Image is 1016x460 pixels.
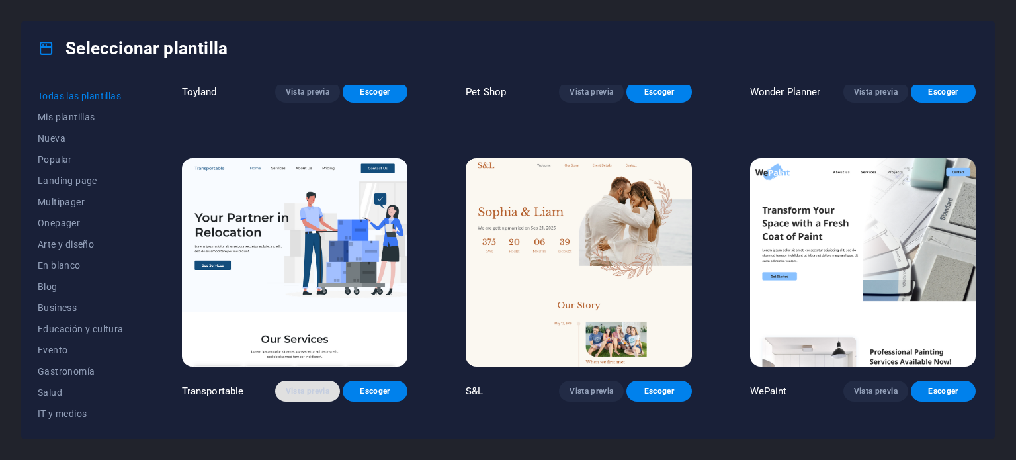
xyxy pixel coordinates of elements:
button: Vista previa [843,81,908,103]
button: Vista previa [559,381,624,402]
button: Escoger [343,381,407,402]
span: IT y medios [38,408,124,419]
p: Pet Shop [466,85,506,99]
span: Multipager [38,197,124,207]
span: Vista previa [286,87,329,97]
button: Nueva [38,128,124,149]
button: Escoger [626,381,691,402]
button: Escoger [911,81,976,103]
span: Gastronomía [38,366,124,377]
span: Evento [38,345,124,355]
h4: Seleccionar plantilla [38,38,228,59]
span: Popular [38,154,124,165]
span: Nueva [38,133,124,144]
span: Arte y diseño [38,239,124,250]
img: S&L [466,158,691,367]
span: Escoger [353,87,397,97]
button: Multipager [38,191,124,212]
span: Vista previa [570,386,613,396]
button: Arte y diseño [38,234,124,255]
span: Escoger [637,386,681,396]
span: En blanco [38,260,124,271]
span: Educación y cultura [38,324,124,334]
span: Escoger [921,386,965,396]
span: Vista previa [286,386,329,396]
button: Mis plantillas [38,107,124,128]
span: Escoger [921,87,965,97]
p: Wonder Planner [750,85,821,99]
button: Evento [38,340,124,361]
p: Toyland [182,85,217,99]
button: Gastronomía [38,361,124,382]
span: Vista previa [854,87,898,97]
span: Blog [38,281,124,292]
span: Salud [38,387,124,398]
button: Escoger [911,381,976,402]
span: Escoger [637,87,681,97]
span: Todas las plantillas [38,91,124,101]
span: Vista previa [570,87,613,97]
p: Transportable [182,385,244,398]
span: Vista previa [854,386,898,396]
button: En blanco [38,255,124,276]
span: Landing page [38,175,124,186]
button: IT y medios [38,403,124,424]
span: Onepager [38,218,124,228]
button: Todas las plantillas [38,85,124,107]
img: WePaint [750,158,976,367]
button: Vista previa [275,381,340,402]
p: S&L [466,385,483,398]
button: Escoger [343,81,407,103]
button: Vista previa [559,81,624,103]
p: WePaint [750,385,787,398]
button: Vista previa [275,81,340,103]
button: Onepager [38,212,124,234]
span: Escoger [353,386,397,396]
button: Business [38,297,124,318]
button: Popular [38,149,124,170]
button: Blog [38,276,124,297]
button: Landing page [38,170,124,191]
button: Salud [38,382,124,403]
button: Vista previa [843,381,908,402]
span: Mis plantillas [38,112,124,122]
button: Educación y cultura [38,318,124,340]
button: Escoger [626,81,691,103]
span: Business [38,302,124,313]
img: Transportable [182,158,407,367]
